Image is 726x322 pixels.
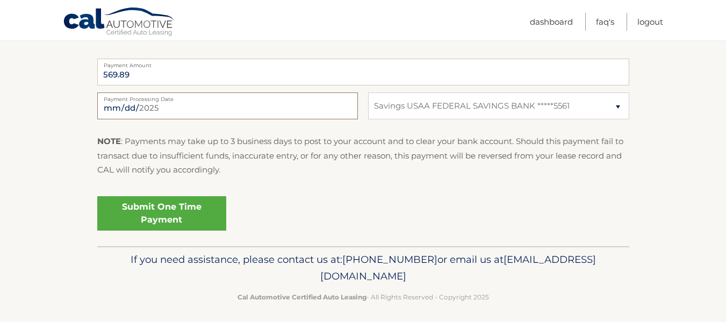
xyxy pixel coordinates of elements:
p: - All Rights Reserved - Copyright 2025 [104,291,622,303]
strong: Cal Automotive Certified Auto Leasing [238,293,366,301]
label: Payment Processing Date [97,92,358,101]
a: Logout [637,13,663,31]
p: : Payments may take up to 3 business days to post to your account and to clear your bank account.... [97,134,629,177]
input: Payment Amount [97,59,629,85]
input: Payment Date [97,92,358,119]
strong: NOTE [97,136,121,146]
a: Submit One Time Payment [97,196,226,231]
a: FAQ's [596,13,614,31]
a: Dashboard [530,13,573,31]
label: Payment Amount [97,59,629,67]
a: Cal Automotive [63,7,176,38]
p: If you need assistance, please contact us at: or email us at [104,251,622,285]
span: [PHONE_NUMBER] [342,253,437,266]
